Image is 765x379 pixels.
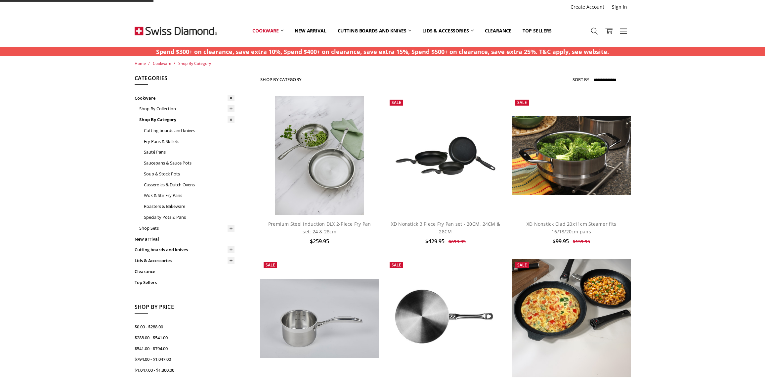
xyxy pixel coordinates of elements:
[135,93,234,104] a: Cookware
[135,332,234,343] a: $288.00 - $541.00
[135,244,234,255] a: Cutting boards and knives
[268,221,371,234] a: Premium Steel Induction DLX 2-Piece Fry Pan set: 24 & 28cm
[156,47,609,56] p: Spend $300+ on clearance, save extra 10%, Spend $400+ on clearance, save extra 15%, Spend $500+ o...
[517,100,527,105] span: Sale
[135,74,234,85] h5: Categories
[573,238,590,245] span: $159.95
[144,125,234,136] a: Cutting boards and knives
[310,238,329,245] span: $259.95
[135,277,234,288] a: Top Sellers
[512,96,630,215] a: XD Nonstick Clad 20x11cm Steamer fits 16/18/20cm pans
[275,96,364,215] img: Premium steel DLX 2pc fry pan set (28 and 24cm) life style shot
[260,96,379,215] a: Premium steel DLX 2pc fry pan set (28 and 24cm) life style shot
[332,16,417,45] a: Cutting boards and knives
[144,158,234,168] a: Saucepans & Sauce Pots
[517,16,557,45] a: Top Sellers
[139,223,234,234] a: Shop Sets
[135,354,234,365] a: $794.00 - $1,047.00
[553,238,569,245] span: $99.95
[135,255,234,266] a: Lids & Accessories
[448,238,466,245] span: $699.95
[178,61,211,66] a: Shop By Category
[153,61,171,66] a: Cookware
[517,262,527,268] span: Sale
[260,77,301,82] h1: Shop By Category
[144,190,234,201] a: Wok & Stir Fry Pans
[144,136,234,147] a: Fry Pans & Skillets
[391,221,500,234] a: XD Nonstick 3 Piece Fry Pan set - 20CM, 24CM & 28CM
[386,96,505,215] a: XD Nonstick 3 Piece Fry Pan set - 20CM, 24CM & 28CM
[139,103,234,114] a: Shop By Collection
[260,279,379,358] img: Premium Steel Induction 14x8.5cm 1.2L Milk Pan
[135,303,234,314] h5: Shop By Price
[512,116,630,195] img: XD Nonstick Clad 20x11cm Steamer fits 16/18/20cm pans
[247,16,289,45] a: Cookware
[417,16,479,45] a: Lids & Accessories
[135,14,217,47] img: Free Shipping On Every Order
[527,221,616,234] a: XD Nonstick Clad 20x11cm Steamer fits 16/18/20cm pans
[144,147,234,158] a: Sauté Pans
[392,262,401,268] span: Sale
[139,114,234,125] a: Shop By Category
[608,2,631,12] a: Sign In
[425,238,445,245] span: $429.95
[260,259,379,377] a: Premium Steel Induction 14x8.5cm 1.2L Milk Pan
[567,2,608,12] a: Create Account
[135,234,234,245] a: New arrival
[392,100,401,105] span: Sale
[266,262,275,268] span: Sale
[135,61,146,66] a: Home
[479,16,517,45] a: Clearance
[512,259,630,377] img: XD Induction 2 piece FRY PAN set w/Detachable Handles 24 &28cm
[135,266,234,277] a: Clearance
[135,321,234,332] a: $0.00 - $288.00
[144,212,234,223] a: Specialty Pots & Pans
[144,179,234,190] a: Casseroles & Dutch Ovens
[135,365,234,376] a: $1,047.00 - $1,300.00
[386,259,505,377] img: Swiss Diamond Premium Steel DLX 21cm Induction Conversion Plate
[135,343,234,354] a: $541.00 - $794.00
[386,126,505,185] img: XD Nonstick 3 Piece Fry Pan set - 20CM, 24CM & 28CM
[573,74,589,85] label: Sort By
[144,168,234,179] a: Soup & Stock Pots
[144,201,234,212] a: Roasters & Bakeware
[289,16,332,45] a: New arrival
